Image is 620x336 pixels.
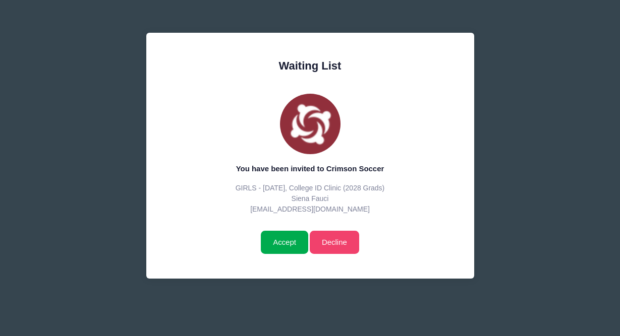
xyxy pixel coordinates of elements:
[171,183,449,193] p: GIRLS - [DATE], College ID Clinic (2028 Grads)
[171,204,449,215] p: [EMAIL_ADDRESS][DOMAIN_NAME]
[310,231,359,254] a: Decline
[171,57,449,74] div: Waiting List
[261,231,308,254] input: Accept
[171,164,449,173] h5: You have been invited to Crimson Soccer
[171,193,449,204] p: Siena Fauci
[280,94,341,154] img: Crimson Soccer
